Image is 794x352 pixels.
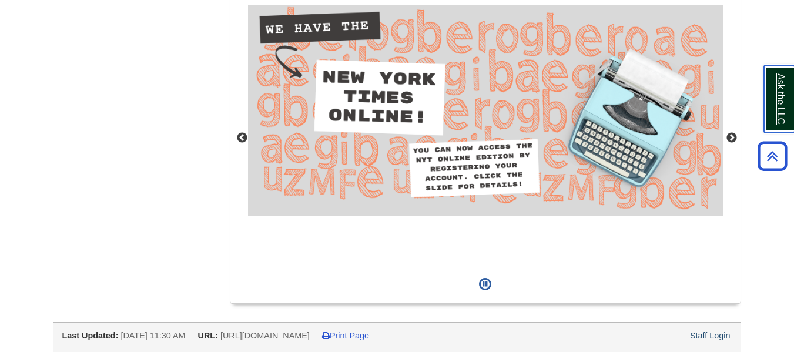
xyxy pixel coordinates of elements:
[690,331,731,340] a: Staff Login
[726,132,738,144] button: Next
[248,5,723,272] div: This box contains rotating images
[753,148,791,164] a: Back to Top
[62,331,119,340] span: Last Updated:
[322,331,330,340] i: Print Page
[248,5,723,216] img: Access the New York Times online edition.
[198,331,218,340] span: URL:
[236,132,248,144] button: Previous
[322,331,369,340] a: Print Page
[120,331,185,340] span: [DATE] 11:30 AM
[220,331,310,340] span: [URL][DOMAIN_NAME]
[475,271,495,297] button: Pause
